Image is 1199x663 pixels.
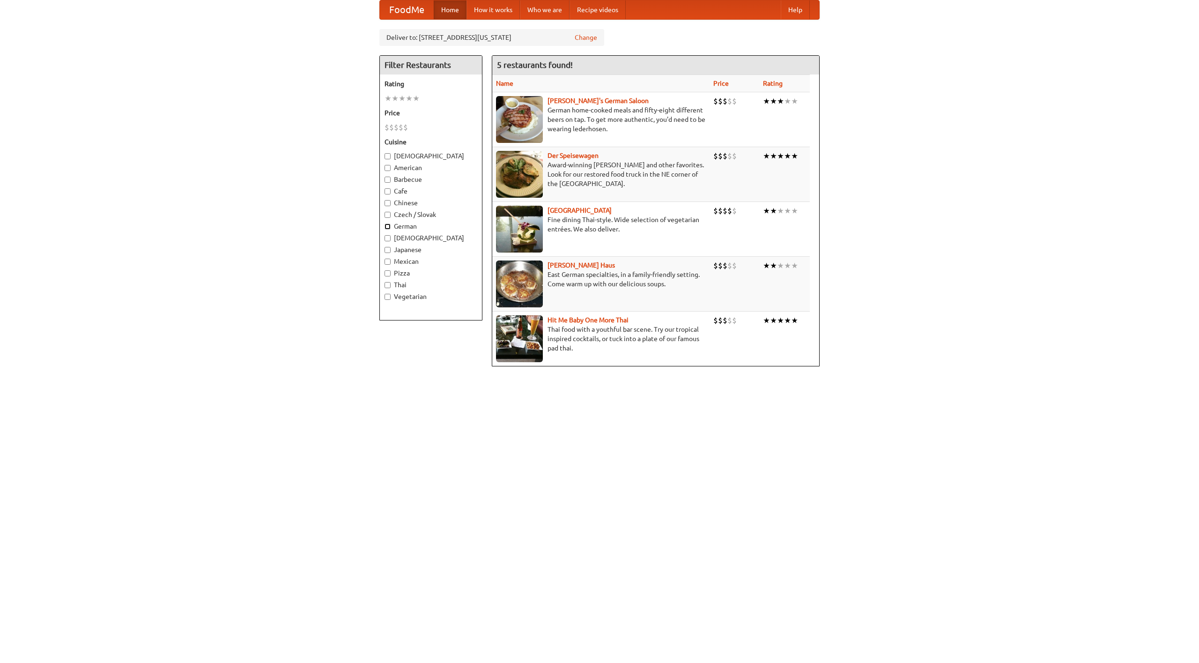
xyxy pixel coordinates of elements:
li: $ [713,96,718,106]
input: Vegetarian [385,294,391,300]
div: Deliver to: [STREET_ADDRESS][US_STATE] [379,29,604,46]
li: $ [732,315,737,326]
input: Japanese [385,247,391,253]
li: $ [389,122,394,133]
li: ★ [791,206,798,216]
li: $ [723,151,727,161]
input: Thai [385,282,391,288]
h5: Rating [385,79,477,89]
li: $ [713,151,718,161]
label: Vegetarian [385,292,477,301]
p: Award-winning [PERSON_NAME] and other favorites. Look for our restored food truck in the NE corne... [496,160,706,188]
li: $ [723,96,727,106]
li: $ [727,151,732,161]
label: Czech / Slovak [385,210,477,219]
p: Fine dining Thai-style. Wide selection of vegetarian entrées. We also deliver. [496,215,706,234]
li: $ [732,96,737,106]
li: ★ [777,261,784,271]
li: $ [732,151,737,161]
li: $ [727,261,732,271]
img: satay.jpg [496,206,543,253]
li: ★ [784,261,791,271]
li: ★ [770,151,777,161]
ng-pluralize: 5 restaurants found! [497,60,573,69]
input: Chinese [385,200,391,206]
label: Japanese [385,245,477,254]
li: ★ [777,206,784,216]
input: [DEMOGRAPHIC_DATA] [385,235,391,241]
input: Cafe [385,188,391,194]
a: Der Speisewagen [548,152,599,159]
input: German [385,223,391,230]
h4: Filter Restaurants [380,56,482,74]
input: Czech / Slovak [385,212,391,218]
li: $ [718,96,723,106]
li: $ [723,261,727,271]
label: Mexican [385,257,477,266]
img: speisewagen.jpg [496,151,543,198]
li: $ [727,96,732,106]
h5: Cuisine [385,137,477,147]
li: $ [394,122,399,133]
li: ★ [770,261,777,271]
li: ★ [791,261,798,271]
li: $ [727,315,732,326]
li: ★ [770,206,777,216]
label: [DEMOGRAPHIC_DATA] [385,151,477,161]
label: Pizza [385,268,477,278]
a: Help [781,0,810,19]
img: kohlhaus.jpg [496,261,543,307]
b: [PERSON_NAME] Haus [548,261,615,269]
li: $ [718,206,723,216]
a: Hit Me Baby One More Thai [548,316,629,324]
a: Rating [763,80,783,87]
a: Price [713,80,729,87]
img: babythai.jpg [496,315,543,362]
li: $ [727,206,732,216]
li: ★ [770,315,777,326]
li: ★ [385,93,392,104]
p: East German specialties, in a family-friendly setting. Come warm up with our delicious soups. [496,270,706,289]
li: ★ [763,261,770,271]
li: ★ [791,315,798,326]
li: $ [713,315,718,326]
li: $ [723,315,727,326]
li: ★ [770,96,777,106]
label: Chinese [385,198,477,208]
li: $ [399,122,403,133]
li: $ [718,315,723,326]
li: ★ [784,206,791,216]
img: esthers.jpg [496,96,543,143]
a: [GEOGRAPHIC_DATA] [548,207,612,214]
li: ★ [784,151,791,161]
li: ★ [777,96,784,106]
li: ★ [784,315,791,326]
a: Change [575,33,597,42]
li: $ [403,122,408,133]
li: $ [718,151,723,161]
li: $ [385,122,389,133]
li: $ [713,261,718,271]
a: FoodMe [380,0,434,19]
a: How it works [466,0,520,19]
input: [DEMOGRAPHIC_DATA] [385,153,391,159]
li: ★ [392,93,399,104]
li: ★ [763,151,770,161]
li: ★ [791,96,798,106]
li: ★ [763,315,770,326]
p: Thai food with a youthful bar scene. Try our tropical inspired cocktails, or tuck into a plate of... [496,325,706,353]
a: Who we are [520,0,570,19]
label: [DEMOGRAPHIC_DATA] [385,233,477,243]
label: Thai [385,280,477,290]
a: [PERSON_NAME]'s German Saloon [548,97,649,104]
li: ★ [777,151,784,161]
label: Barbecue [385,175,477,184]
h5: Price [385,108,477,118]
li: ★ [777,315,784,326]
label: Cafe [385,186,477,196]
li: $ [732,206,737,216]
input: Pizza [385,270,391,276]
li: ★ [406,93,413,104]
